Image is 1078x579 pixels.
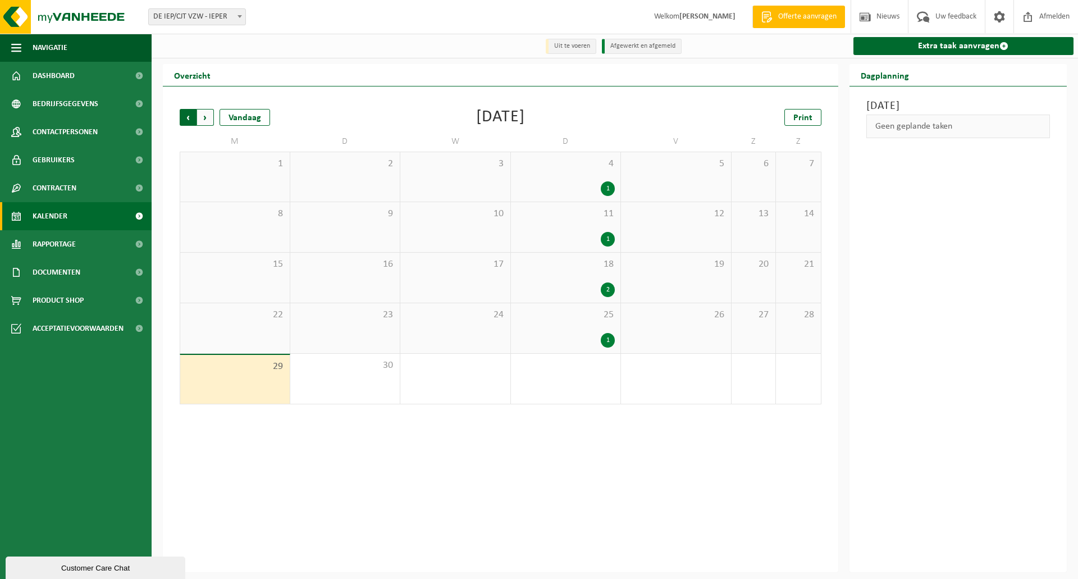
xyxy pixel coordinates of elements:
span: 20 [737,258,770,271]
span: 13 [737,208,770,220]
span: DE IEP/CJT VZW - IEPER [148,8,246,25]
span: 28 [782,309,815,321]
span: DE IEP/CJT VZW - IEPER [149,9,245,25]
span: 12 [627,208,725,220]
span: 10 [406,208,505,220]
span: 15 [186,258,284,271]
span: 21 [782,258,815,271]
span: Print [793,113,812,122]
span: Volgende [197,109,214,126]
span: Offerte aanvragen [775,11,839,22]
span: Contracten [33,174,76,202]
span: 1 [186,158,284,170]
span: 24 [406,309,505,321]
span: 8 [186,208,284,220]
span: 29 [186,361,284,373]
span: 22 [186,309,284,321]
span: Acceptatievoorwaarden [33,314,124,343]
span: 17 [406,258,505,271]
span: 27 [737,309,770,321]
span: 26 [627,309,725,321]
td: W [400,131,511,152]
li: Uit te voeren [546,39,596,54]
div: Vandaag [220,109,270,126]
td: M [180,131,290,152]
span: Product Shop [33,286,84,314]
span: Navigatie [33,34,67,62]
td: D [290,131,401,152]
span: Gebruikers [33,146,75,174]
div: [DATE] [476,109,525,126]
span: 2 [296,158,395,170]
td: D [511,131,622,152]
span: 9 [296,208,395,220]
span: 23 [296,309,395,321]
span: 14 [782,208,815,220]
span: Documenten [33,258,80,286]
span: 16 [296,258,395,271]
td: Z [732,131,776,152]
span: 18 [517,258,615,271]
span: 11 [517,208,615,220]
span: 30 [296,359,395,372]
li: Afgewerkt en afgemeld [602,39,682,54]
a: Print [784,109,821,126]
td: Z [776,131,821,152]
h2: Overzicht [163,64,222,86]
span: Dashboard [33,62,75,90]
span: Contactpersonen [33,118,98,146]
span: Rapportage [33,230,76,258]
span: Kalender [33,202,67,230]
div: 1 [601,333,615,348]
span: Bedrijfsgegevens [33,90,98,118]
span: 3 [406,158,505,170]
a: Extra taak aanvragen [853,37,1074,55]
span: Vorige [180,109,197,126]
h3: [DATE] [866,98,1050,115]
div: Geen geplande taken [866,115,1050,138]
h2: Dagplanning [849,64,920,86]
td: V [621,131,732,152]
div: 2 [601,282,615,297]
span: 19 [627,258,725,271]
iframe: chat widget [6,554,188,579]
span: 6 [737,158,770,170]
span: 25 [517,309,615,321]
span: 5 [627,158,725,170]
div: 1 [601,232,615,247]
span: 4 [517,158,615,170]
div: 1 [601,181,615,196]
a: Offerte aanvragen [752,6,845,28]
strong: [PERSON_NAME] [679,12,736,21]
span: 7 [782,158,815,170]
